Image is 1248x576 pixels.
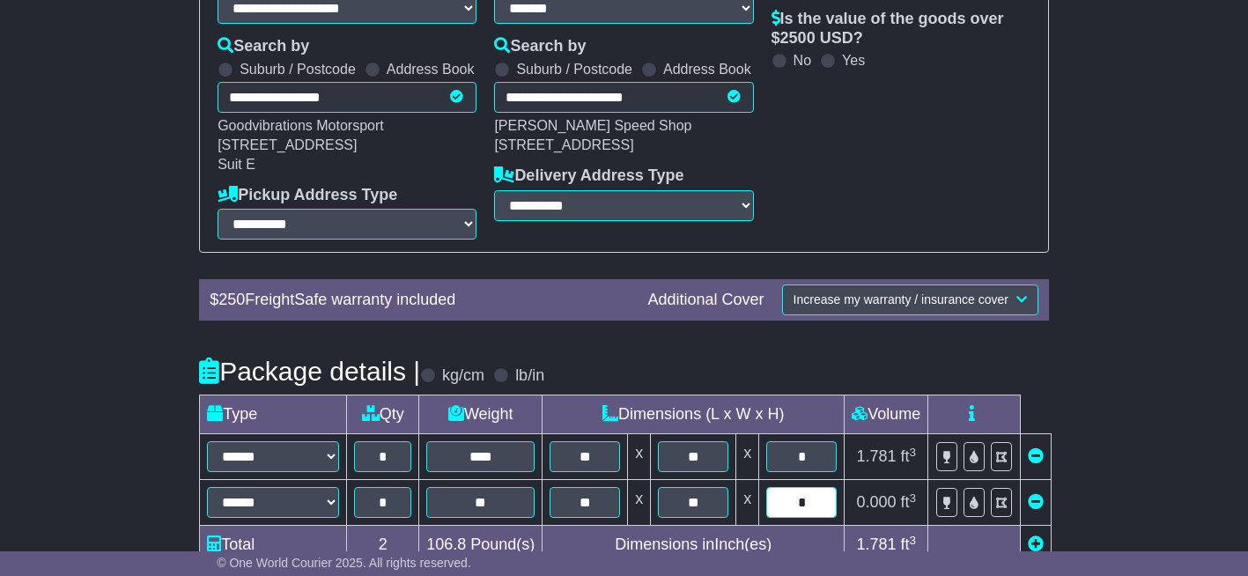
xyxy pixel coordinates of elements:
div: Additional Cover [639,291,773,310]
label: Is the value of the goods over $ ? [772,10,1030,48]
a: Remove this item [1028,447,1044,465]
td: x [628,480,651,526]
td: x [736,480,759,526]
span: 250 [218,291,245,308]
label: Yes [842,52,865,69]
a: Remove this item [1028,493,1044,511]
span: 1.781 [857,535,897,553]
button: Increase my warranty / insurance cover [782,284,1038,315]
label: Suburb / Postcode [240,61,356,78]
h4: Package details | [199,357,420,386]
td: Dimensions in Inch(es) [543,526,845,565]
label: kg/cm [442,366,484,386]
span: ft [901,535,917,553]
span: [PERSON_NAME] Speed Shop [494,118,691,133]
span: 2500 [780,29,816,47]
label: Address Book [663,61,751,78]
label: Delivery Address Type [494,166,683,186]
td: 2 [347,526,419,565]
label: Search by [494,37,586,56]
span: ft [901,493,917,511]
sup: 3 [910,446,917,459]
sup: 3 [910,534,917,547]
a: Add new item [1028,535,1044,553]
span: 1.781 [857,447,897,465]
sup: 3 [910,491,917,505]
span: 106.8 [426,535,466,553]
span: 0.000 [857,493,897,511]
td: Weight [419,395,543,434]
div: $ FreightSafe warranty included [201,291,639,310]
span: Increase my warranty / insurance cover [794,292,1008,306]
span: Suit E [218,157,255,172]
label: No [794,52,811,69]
td: Qty [347,395,419,434]
td: x [628,434,651,480]
span: [STREET_ADDRESS] [494,137,633,152]
td: Pound(s) [419,526,543,565]
span: Goodvibrations Motorsport [218,118,384,133]
label: lb/in [515,366,544,386]
span: ft [901,447,917,465]
label: Suburb / Postcode [516,61,632,78]
span: © One World Courier 2025. All rights reserved. [217,556,471,570]
td: x [736,434,759,480]
span: USD [820,29,853,47]
span: [STREET_ADDRESS] [218,137,357,152]
td: Volume [845,395,928,434]
td: Dimensions (L x W x H) [543,395,845,434]
label: Search by [218,37,309,56]
label: Pickup Address Type [218,186,397,205]
td: Total [200,526,347,565]
label: Address Book [387,61,475,78]
td: Type [200,395,347,434]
